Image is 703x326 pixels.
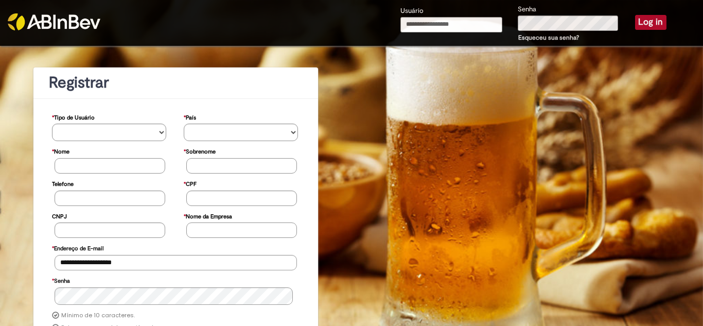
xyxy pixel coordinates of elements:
label: Nome [52,143,69,158]
label: Telefone [52,176,74,191]
label: Endereço de E-mail [52,240,103,255]
label: País [184,109,196,124]
label: Senha [518,5,536,14]
label: Tipo de Usuário [52,109,95,124]
label: Usuário [400,6,424,16]
label: CPF [184,176,197,191]
a: Esqueceu sua senha? [518,33,579,42]
label: Mínimo de 10 caracteres. [61,312,135,320]
label: Senha [52,272,70,287]
label: Nome da Empresa [184,208,232,223]
button: Log in [635,15,666,29]
label: Sobrenome [184,143,216,158]
img: ABInbev-white.png [8,13,100,30]
label: CNPJ [52,208,67,223]
h1: Registrar [49,74,303,91]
